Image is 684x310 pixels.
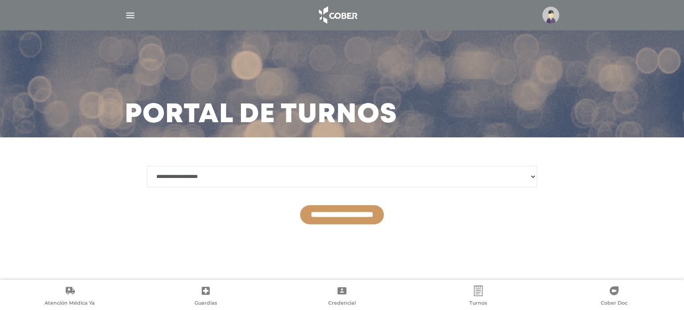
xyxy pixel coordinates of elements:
img: logo_cober_home-white.png [314,4,361,26]
span: Cober Doc [601,300,627,308]
img: Cober_menu-lines-white.svg [125,10,136,21]
a: Atención Médica Ya [2,285,138,308]
img: profile-placeholder.svg [542,7,559,24]
span: Credencial [328,300,356,308]
a: Turnos [410,285,546,308]
h3: Portal de turnos [125,103,397,127]
span: Guardias [195,300,217,308]
span: Atención Médica Ya [45,300,95,308]
span: Turnos [469,300,487,308]
a: Guardias [138,285,274,308]
a: Credencial [274,285,410,308]
a: Cober Doc [546,285,682,308]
